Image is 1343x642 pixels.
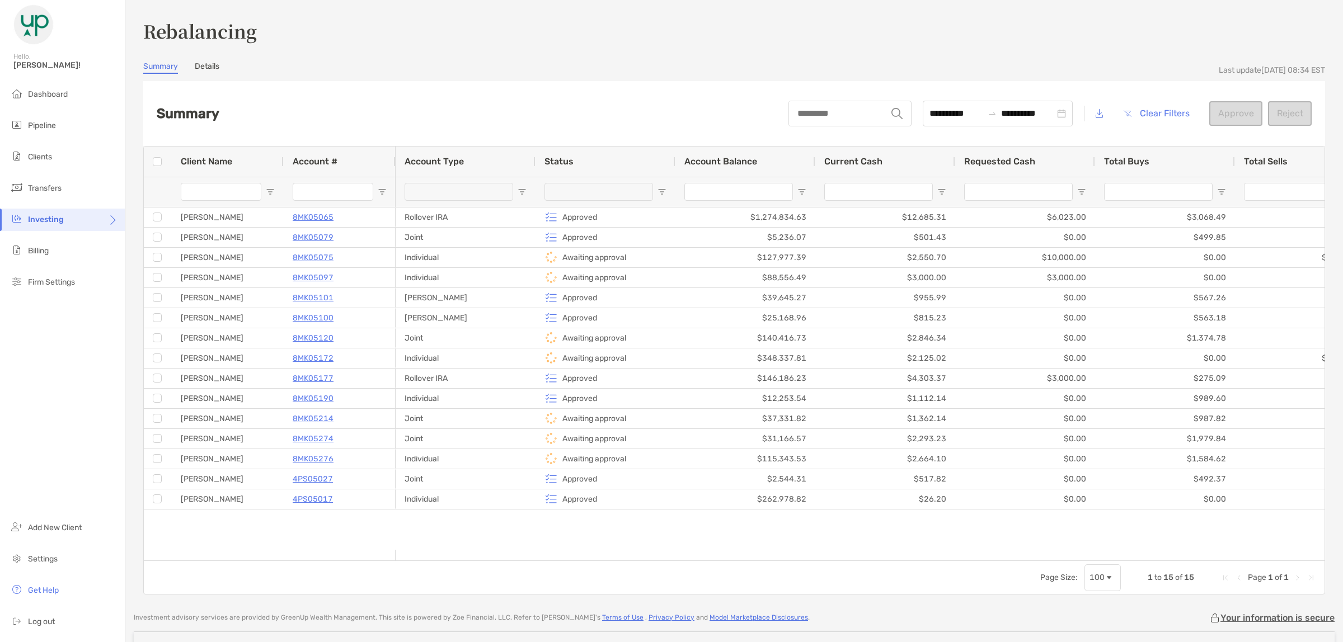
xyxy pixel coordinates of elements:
div: $3,000.00 [815,268,955,287]
input: Account # Filter Input [293,183,373,201]
div: [PERSON_NAME] [172,248,284,267]
div: [PERSON_NAME] [172,328,284,348]
div: $0.00 [955,288,1095,308]
p: 8MK05177 [293,371,334,385]
div: $0.00 [955,409,1095,428]
p: 8MK05065 [293,210,334,224]
img: icon status [544,472,558,485]
span: 1 [1148,573,1153,582]
a: 8MK05075 [293,251,334,265]
p: Approved [562,391,597,405]
div: [PERSON_NAME] [172,489,284,509]
p: Approved [562,291,597,305]
div: $88,556.49 [675,268,815,287]
div: [PERSON_NAME] [396,308,536,328]
div: $989.60 [1095,389,1235,408]
div: $3,000.00 [955,268,1095,287]
div: Rollover IRA [396,369,536,388]
div: [PERSON_NAME] [172,268,284,287]
div: $2,293.23 [815,429,955,449]
div: Joint [396,469,536,489]
p: Approved [562,230,597,244]
span: Firm Settings [28,277,75,287]
button: Open Filter Menu [797,187,806,196]
div: $0.00 [955,228,1095,247]
span: Client Name [181,156,232,167]
p: Awaiting approval [562,271,626,285]
img: transfers icon [10,181,24,194]
span: Billing [28,246,49,256]
div: Joint [396,409,536,428]
p: Awaiting approval [562,452,626,466]
div: Next Page [1293,573,1302,582]
div: $0.00 [1095,248,1235,267]
img: icon status [544,230,558,244]
img: button icon [1124,110,1131,117]
button: Open Filter Menu [378,187,387,196]
p: Investment advisory services are provided by GreenUp Wealth Management . This site is powered by ... [134,613,810,622]
img: icon status [544,371,558,385]
div: [PERSON_NAME] [172,228,284,247]
a: 8MK05100 [293,311,334,325]
button: Open Filter Menu [518,187,527,196]
img: billing icon [10,243,24,257]
div: $3,068.49 [1095,207,1235,227]
img: logout icon [10,614,24,627]
input: Client Name Filter Input [181,183,261,201]
p: Awaiting approval [562,351,626,365]
div: [PERSON_NAME] [172,288,284,308]
img: icon status [544,210,558,224]
a: 8MK05097 [293,271,334,285]
a: 8MK05101 [293,291,334,305]
span: Investing [28,215,64,224]
p: Approved [562,371,597,385]
a: 8MK05120 [293,331,334,345]
div: [PERSON_NAME] [172,348,284,368]
div: $0.00 [955,308,1095,328]
div: $348,337.81 [675,348,815,368]
div: $2,125.02 [815,348,955,368]
div: [PERSON_NAME] [172,369,284,388]
a: 8MK05276 [293,452,334,466]
img: icon status [544,492,558,506]
div: $5,236.07 [675,228,815,247]
div: $4,303.37 [815,369,955,388]
p: 8MK05214 [293,412,334,426]
p: 8MK05274 [293,432,334,446]
a: Details [195,62,219,74]
div: $275.09 [1095,369,1235,388]
p: Approved [562,311,597,325]
img: icon status [544,452,558,465]
img: get-help icon [10,583,24,596]
div: Last update [DATE] 08:34 EST [1219,65,1325,75]
div: $1,112.14 [815,389,955,408]
a: 8MK05190 [293,391,334,405]
a: 4PS05017 [293,492,333,506]
div: $115,343.53 [675,449,815,469]
div: [PERSON_NAME] [172,469,284,489]
a: Terms of Use [602,613,644,621]
div: $0.00 [955,429,1095,449]
span: Total Sells [1244,156,1288,167]
span: Status [544,156,574,167]
div: Joint [396,228,536,247]
div: Page Size [1084,564,1121,591]
div: Last Page [1307,573,1316,582]
button: Clear Filters [1115,101,1198,126]
h2: Summary [157,106,219,121]
p: Awaiting approval [562,331,626,345]
div: First Page [1221,573,1230,582]
input: Requested Cash Filter Input [964,183,1073,201]
a: 8MK05172 [293,351,334,365]
div: $1,584.62 [1095,449,1235,469]
span: to [1154,573,1162,582]
div: $492.37 [1095,469,1235,489]
div: $501.43 [815,228,955,247]
span: Page [1248,573,1266,582]
button: Open Filter Menu [1217,187,1226,196]
input: Total Buys Filter Input [1104,183,1213,201]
